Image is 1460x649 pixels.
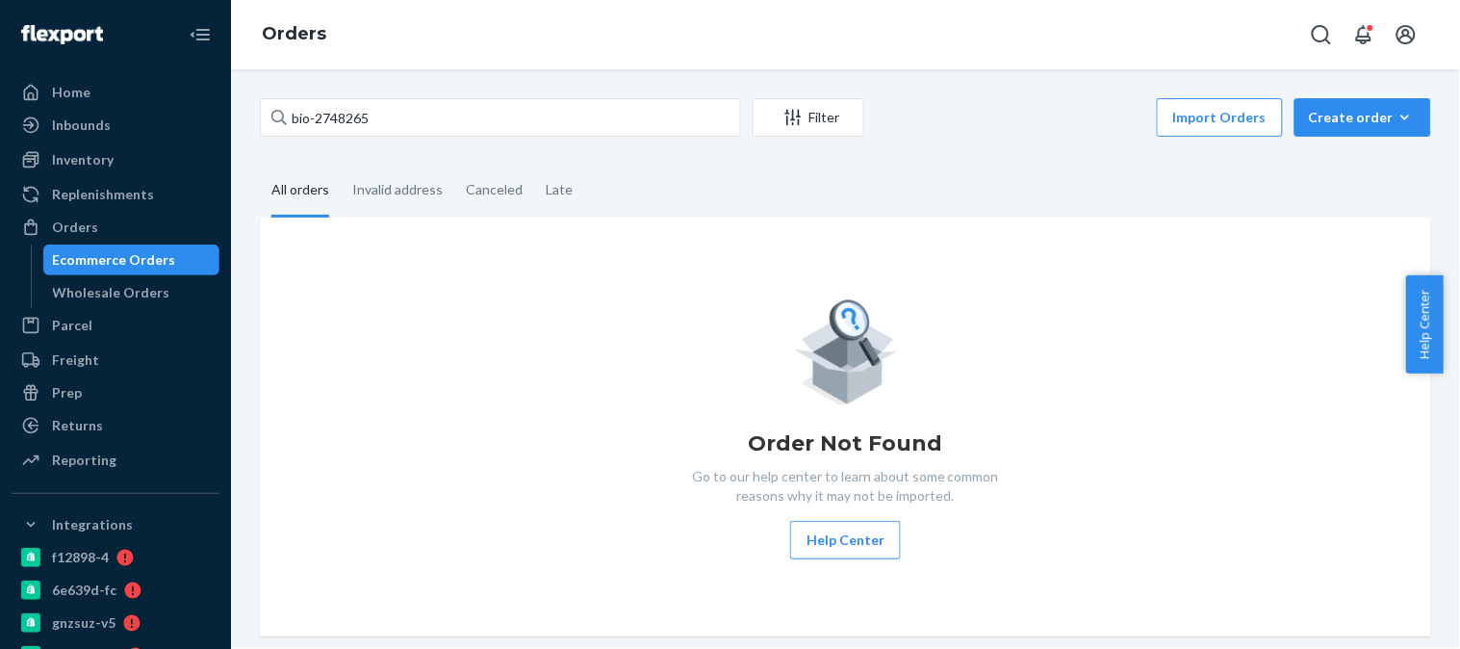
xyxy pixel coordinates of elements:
a: gnzsuz-v5 [12,608,219,638]
a: Inventory [12,144,219,175]
a: Replenishments [12,179,219,210]
button: Integrations [12,509,219,540]
div: Returns [52,416,103,435]
div: gnzsuz-v5 [52,613,115,633]
a: Home [12,77,219,108]
div: Canceled [466,165,523,215]
a: f12898-4 [12,542,219,573]
div: Parcel [52,316,92,335]
button: Close Navigation [181,15,219,54]
div: Orders [52,218,98,237]
div: Home [52,83,90,102]
div: Ecommerce Orders [53,250,176,270]
button: Open Search Box [1302,15,1341,54]
div: Create order [1309,108,1417,127]
a: Wholesale Orders [43,277,220,308]
div: Freight [52,350,99,370]
div: Inbounds [52,116,111,135]
div: Filter [754,108,863,127]
div: All orders [271,165,329,218]
a: 6e639d-fc [12,575,219,606]
div: Replenishments [52,185,154,204]
div: Prep [52,383,82,402]
input: Search orders [260,98,741,137]
button: Import Orders [1157,98,1283,137]
a: Orders [262,23,326,44]
a: Parcel [12,310,219,341]
div: Integrations [52,515,133,534]
button: Help Center [790,521,901,559]
div: Late [546,165,573,215]
div: 6e639d-fc [52,581,116,600]
button: Create order [1294,98,1431,137]
h1: Order Not Found [749,428,943,459]
a: Ecommerce Orders [43,245,220,275]
div: Reporting [52,451,116,470]
a: Returns [12,410,219,441]
a: Freight [12,345,219,376]
button: Open notifications [1345,15,1383,54]
button: Open account menu [1387,15,1425,54]
div: Invalid address [352,165,443,215]
a: Inbounds [12,110,219,141]
div: Wholesale Orders [53,283,170,302]
div: Inventory [52,150,114,169]
div: f12898-4 [52,548,109,567]
p: Go to our help center to learn about some common reasons why it may not be imported. [678,467,1014,506]
a: Orders [12,212,219,243]
img: Empty list [793,295,898,405]
img: Flexport logo [21,25,103,44]
button: Filter [753,98,864,137]
a: Reporting [12,445,219,476]
ol: breadcrumbs [246,7,342,63]
a: Prep [12,377,219,408]
button: Help Center [1406,275,1444,374]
